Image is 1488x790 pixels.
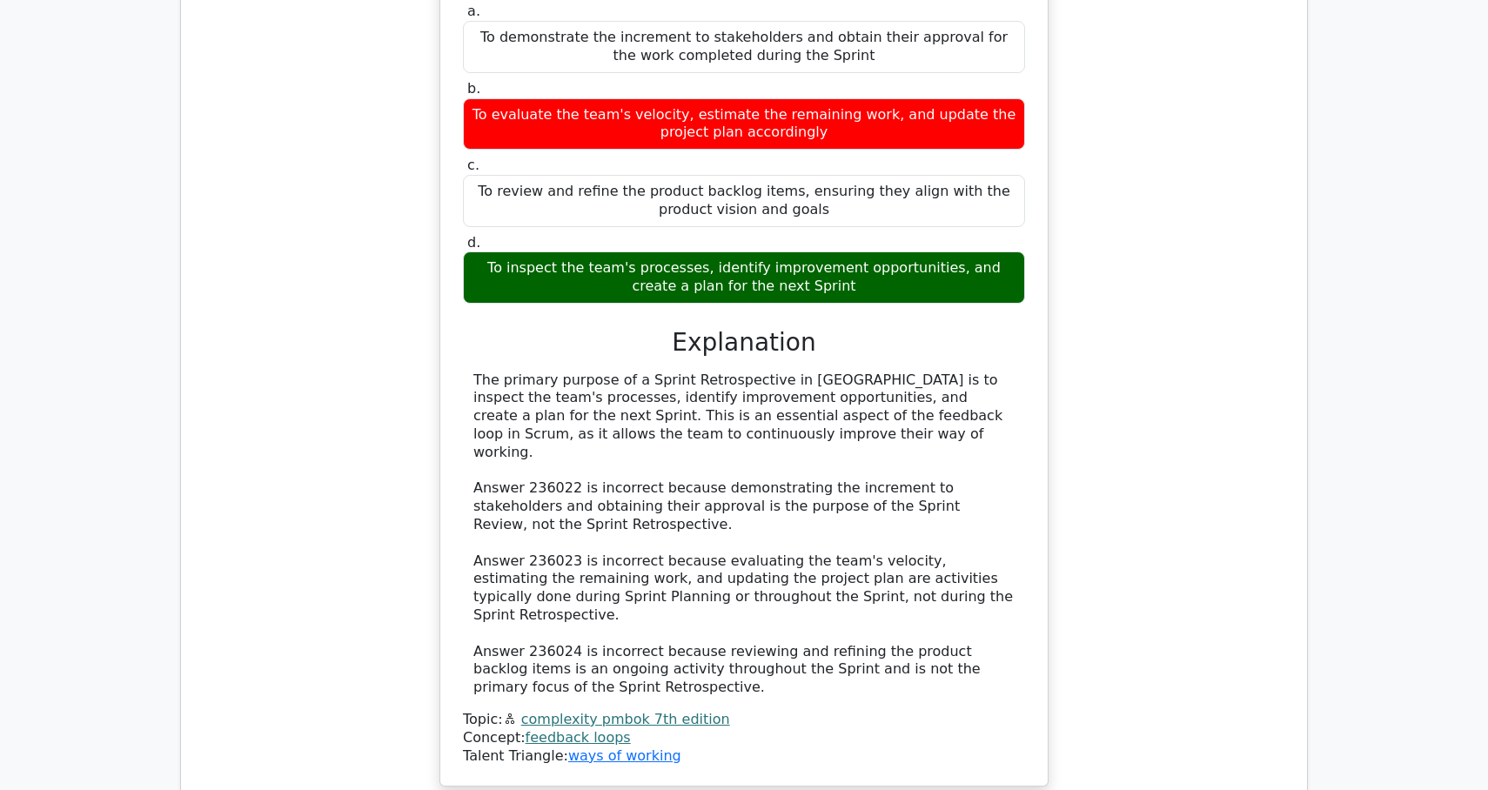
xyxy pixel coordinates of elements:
a: feedback loops [526,729,631,746]
h3: Explanation [473,328,1015,358]
div: To review and refine the product backlog items, ensuring they align with the product vision and g... [463,175,1025,227]
div: Talent Triangle: [463,711,1025,765]
span: a. [467,3,480,19]
a: complexity pmbok 7th edition [521,711,730,727]
span: c. [467,157,479,173]
div: To inspect the team's processes, identify improvement opportunities, and create a plan for the ne... [463,251,1025,304]
span: b. [467,80,480,97]
a: ways of working [568,747,681,764]
div: To demonstrate the increment to stakeholders and obtain their approval for the work completed dur... [463,21,1025,73]
div: The primary purpose of a Sprint Retrospective in [GEOGRAPHIC_DATA] is to inspect the team's proce... [473,372,1015,697]
span: d. [467,234,480,251]
div: Concept: [463,729,1025,747]
div: To evaluate the team's velocity, estimate the remaining work, and update the project plan accordi... [463,98,1025,151]
div: Topic: [463,711,1025,729]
